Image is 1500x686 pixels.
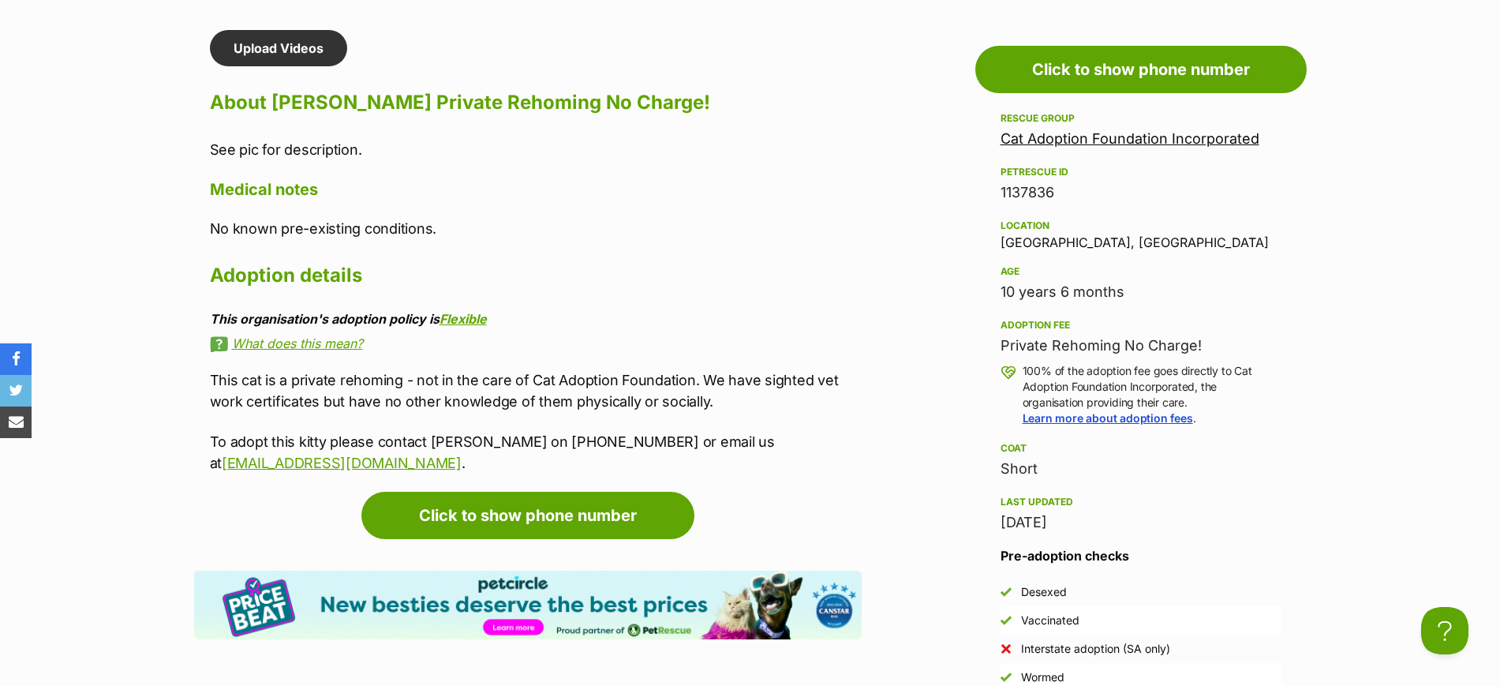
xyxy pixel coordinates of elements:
[1001,281,1281,303] div: 10 years 6 months
[210,218,862,239] p: No known pre-existing conditions.
[222,455,462,471] a: [EMAIL_ADDRESS][DOMAIN_NAME]
[210,312,862,326] div: This organisation's adoption policy is
[210,139,862,160] p: See pic for description.
[1001,219,1281,232] div: Location
[194,571,862,639] img: Pet Circle promo banner
[210,258,862,293] h2: Adoption details
[1001,112,1281,125] div: Rescue group
[210,179,862,200] h4: Medical notes
[1001,587,1012,598] img: Yes
[210,85,862,120] h2: About [PERSON_NAME] Private Rehoming No Charge!
[1001,496,1281,508] div: Last updated
[1001,546,1281,565] h3: Pre-adoption checks
[1001,458,1281,480] div: Short
[210,30,347,66] a: Upload Videos
[1421,607,1468,654] iframe: Help Scout Beacon - Open
[210,369,862,412] p: This cat is a private rehoming - not in the care of Cat Adoption Foundation. We have sighted vet ...
[1001,672,1012,683] img: Yes
[210,336,862,350] a: What does this mean?
[1023,411,1193,425] a: Learn more about adoption fees
[1021,669,1064,685] div: Wormed
[1021,613,1079,628] div: Vaccinated
[1001,166,1281,178] div: PetRescue ID
[1021,584,1067,600] div: Desexed
[1001,442,1281,455] div: Coat
[1001,319,1281,332] div: Adoption fee
[1001,130,1259,147] a: Cat Adoption Foundation Incorporated
[1021,641,1170,657] div: Interstate adoption (SA only)
[975,46,1307,93] a: Click to show phone number
[1023,363,1281,426] p: 100% of the adoption fee goes directly to Cat Adoption Foundation Incorporated, the organisation ...
[1001,615,1012,626] img: Yes
[1001,216,1281,249] div: [GEOGRAPHIC_DATA], [GEOGRAPHIC_DATA]
[1001,643,1012,654] img: No
[1001,512,1281,534] div: [DATE]
[1001,265,1281,278] div: Age
[361,492,694,539] a: Click to show phone number
[210,431,862,474] p: To adopt this kitty please contact [PERSON_NAME] on [PHONE_NUMBER] or email us at .
[1001,335,1281,357] div: Private Rehoming No Charge!
[440,311,487,327] a: Flexible
[1001,182,1281,204] div: 1137836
